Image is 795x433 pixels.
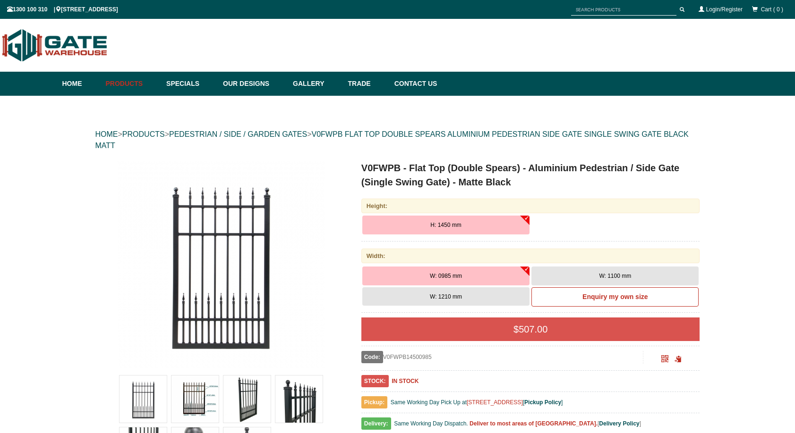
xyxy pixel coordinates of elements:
[394,420,468,427] span: Same Working Day Dispatch.
[361,396,387,408] span: Pickup:
[706,6,743,13] a: Login/Register
[95,130,689,150] a: V0FWPB FLAT TOP DOUBLE SPEARS ALUMINIUM PEDESTRIAN SIDE GATE SINGLE SWING GATE BLACK MATT
[361,161,700,189] h1: V0FWPB - Flat Top (Double Spears) - Aluminium Pedestrian / Side Gate (Single Swing Gate) - Matte ...
[361,317,700,341] div: $
[95,119,700,161] div: > > >
[430,273,462,279] span: W: 0985 mm
[101,72,162,96] a: Products
[95,130,118,138] a: HOME
[162,72,218,96] a: Specials
[519,324,547,334] span: 507.00
[599,273,631,279] span: W: 1100 mm
[171,375,219,423] img: V0FWPB - Flat Top (Double Spears) - Aluminium Pedestrian / Side Gate (Single Swing Gate) - Matte ...
[392,378,419,384] b: IN STOCK
[362,266,530,285] button: W: 0985 mm
[275,375,323,423] img: V0FWPB - Flat Top (Double Spears) - Aluminium Pedestrian / Side Gate (Single Swing Gate) - Matte ...
[117,161,325,368] img: V0FWPB - Flat Top (Double Spears) - Aluminium Pedestrian / Side Gate (Single Swing Gate) - Matte ...
[531,287,699,307] a: Enquiry my own size
[661,357,668,363] a: Click to enlarge and scan to share.
[675,356,682,363] span: Click to copy the URL
[362,216,530,234] button: H: 1450 mm
[96,161,346,368] a: V0FWPB - Flat Top (Double Spears) - Aluminium Pedestrian / Side Gate (Single Swing Gate) - Matte ...
[430,293,462,300] span: W: 1210 mm
[362,287,530,306] button: W: 1210 mm
[169,130,307,138] a: PEDESTRIAN / SIDE / GARDEN GATES
[571,4,676,16] input: SEARCH PRODUCTS
[470,420,598,427] b: Deliver to most areas of [GEOGRAPHIC_DATA].
[223,375,271,423] img: V0FWPB - Flat Top (Double Spears) - Aluminium Pedestrian / Side Gate (Single Swing Gate) - Matte ...
[218,72,288,96] a: Our Designs
[390,72,437,96] a: Contact Us
[361,375,389,387] span: STOCK:
[62,72,101,96] a: Home
[524,399,561,406] a: Pickup Policy
[430,222,461,228] span: H: 1450 mm
[7,6,118,13] span: 1300 100 310 | [STREET_ADDRESS]
[361,249,700,263] div: Width:
[761,6,783,13] span: Cart ( 0 )
[467,399,523,406] a: [STREET_ADDRESS]
[361,351,643,363] div: V0FWPB14500985
[361,417,391,430] span: Delivery:
[120,375,167,423] img: V0FWPB - Flat Top (Double Spears) - Aluminium Pedestrian / Side Gate (Single Swing Gate) - Matte ...
[582,293,648,300] b: Enquiry my own size
[361,351,383,363] span: Code:
[599,420,639,427] a: Delivery Policy
[288,72,343,96] a: Gallery
[361,199,700,213] div: Height:
[122,130,165,138] a: PRODUCTS
[531,266,699,285] button: W: 1100 mm
[343,72,389,96] a: Trade
[391,399,563,406] span: Same Working Day Pick Up at [ ]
